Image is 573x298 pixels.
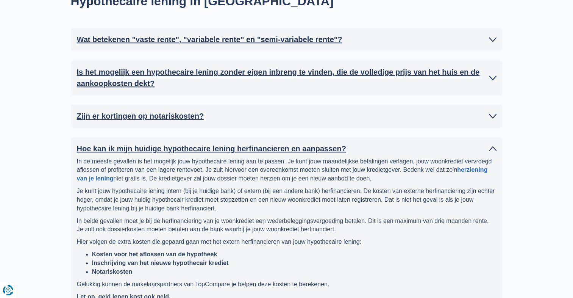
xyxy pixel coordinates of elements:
p: Hier volgen de extra kosten die gepaard gaan met het extern herfinancieren van jouw hypothecaire ... [77,238,496,246]
h2: Hoe kan ik mijn huidige hypothecaire lening herfinancieren en aanpassen? [77,143,346,154]
p: In beide gevallen moet je bij de herfinanciering van je woonkrediet een wederbeleggingsvergoeding... [77,217,496,234]
p: Je kunt jouw hypothecaire lening intern (bij je huidige bank) of extern (bij een andere bank) her... [77,187,496,213]
b: Kosten voor het aflossen van de hypotheek [92,251,217,257]
a: Wat betekenen "vaste rente", "variabele rente" en "semi-variabele rente"? [77,34,496,45]
b: Inschrijving van het nieuwe hypothecair krediet [92,260,229,266]
b: Notariskosten [92,268,133,275]
p: Gelukkig kunnen de makelaarspartners van TopCompare je helpen deze kosten te berekenen. [77,280,496,289]
h2: Zijn er kortingen op notariskosten? [77,110,204,122]
a: Hoe kan ik mijn huidige hypothecaire lening herfinancieren en aanpassen? [77,143,496,154]
a: Zijn er kortingen op notariskosten? [77,110,496,122]
h2: Wat betekenen "vaste rente", "variabele rente" en "semi-variabele rente"? [77,34,342,45]
h2: Is het mogelijk een hypothecaire lening zonder eigen inbreng te vinden, die de volledige prijs va... [77,66,489,89]
p: In de meeste gevallen is het mogelijk jouw hypothecaire lening aan te passen. Je kunt jouw maande... [77,157,496,184]
a: Is het mogelijk een hypothecaire lening zonder eigen inbreng te vinden, die de volledige prijs va... [77,66,496,89]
